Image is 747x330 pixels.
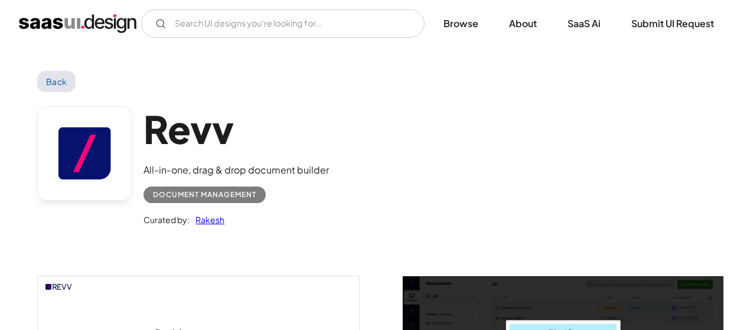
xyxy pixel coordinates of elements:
div: Curated by: [143,213,190,227]
a: About [495,11,551,37]
a: Back [37,71,76,92]
a: home [19,14,136,33]
div: Document Management [153,188,256,202]
a: SaaS Ai [553,11,615,37]
h1: Revv [143,106,329,152]
div: All-in-one, drag & drop document builder [143,163,329,177]
a: Submit UI Request [617,11,728,37]
a: Rakesh [190,213,224,227]
input: Search UI designs you're looking for... [141,9,425,38]
form: Email Form [141,9,425,38]
a: Browse [429,11,492,37]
